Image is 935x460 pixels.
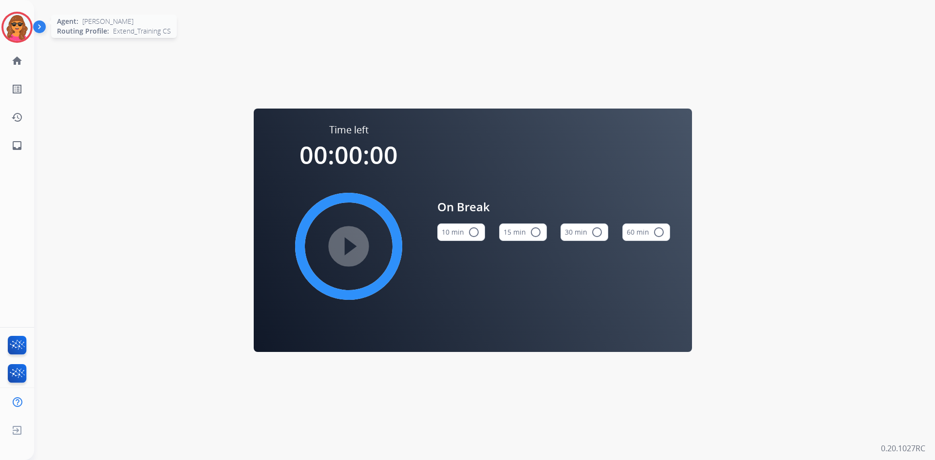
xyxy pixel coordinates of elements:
span: [PERSON_NAME] [82,17,133,26]
span: 00:00:00 [299,138,398,171]
span: Time left [329,123,369,137]
button: 10 min [437,223,485,241]
span: On Break [437,198,670,216]
img: avatar [3,14,31,41]
mat-icon: radio_button_unchecked [530,226,542,238]
span: Routing Profile: [57,26,109,36]
span: Agent: [57,17,78,26]
button: 60 min [622,223,670,241]
mat-icon: history [11,111,23,123]
mat-icon: list_alt [11,83,23,95]
mat-icon: radio_button_unchecked [653,226,665,238]
mat-icon: radio_button_unchecked [591,226,603,238]
span: Extend_Training CS [113,26,171,36]
p: 0.20.1027RC [881,442,925,454]
mat-icon: radio_button_unchecked [468,226,480,238]
mat-icon: home [11,55,23,67]
button: 15 min [499,223,547,241]
button: 30 min [561,223,608,241]
mat-icon: inbox [11,140,23,151]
